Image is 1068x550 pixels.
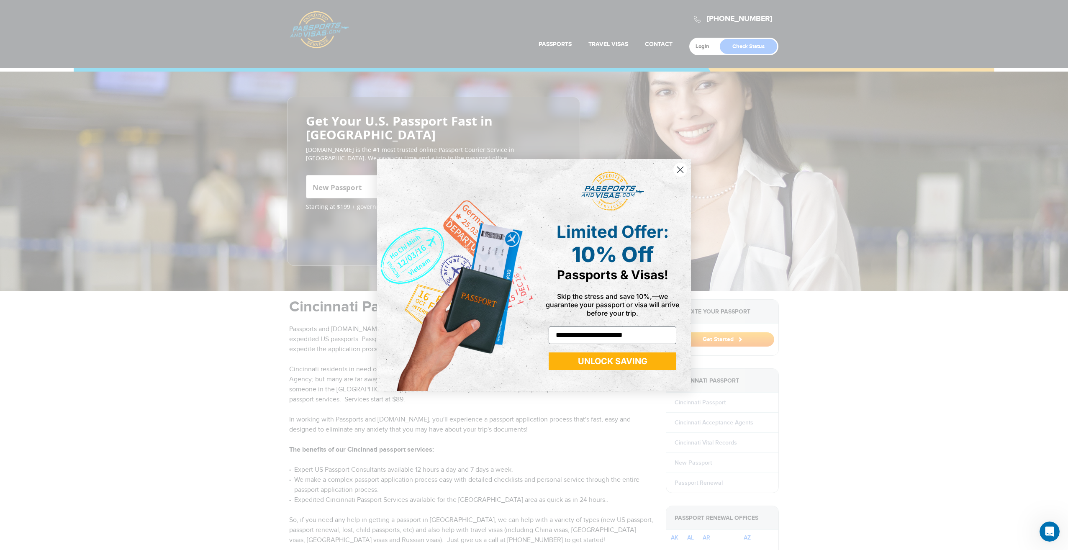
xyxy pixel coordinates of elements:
img: de9cda0d-0715-46ca-9a25-073762a91ba7.png [377,159,534,391]
span: Skip the stress and save 10%,—we guarantee your passport or visa will arrive before your trip. [546,292,679,317]
button: Close dialog [673,162,688,177]
span: Passports & Visas! [557,267,668,282]
button: UNLOCK SAVING [549,352,676,370]
span: 10% Off [572,242,654,267]
span: Limited Offer: [557,221,669,242]
iframe: Intercom live chat [1040,522,1060,542]
img: passports and visas [581,172,644,211]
